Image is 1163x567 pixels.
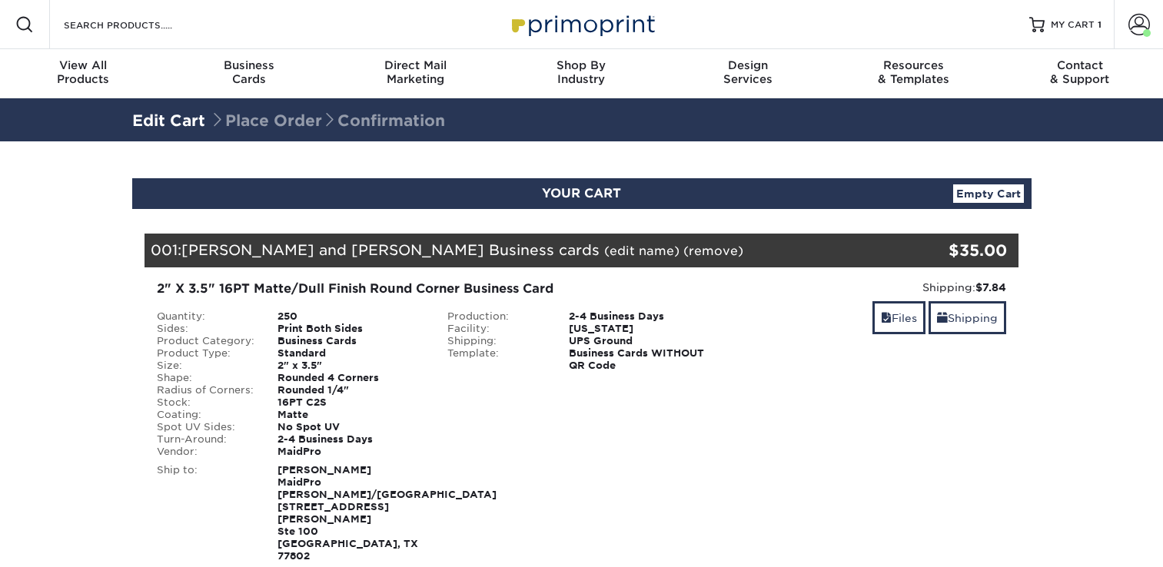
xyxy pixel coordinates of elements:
div: Facility: [436,323,557,335]
div: & Support [997,58,1163,86]
a: (edit name) [604,244,680,258]
div: Matte [266,409,436,421]
div: 2" x 3.5" [266,360,436,372]
span: Shop By [498,58,664,72]
span: shipping [937,312,948,324]
div: & Templates [831,58,997,86]
div: Shape: [145,372,267,384]
a: (remove) [683,244,743,258]
div: Shipping: [436,335,557,347]
div: Ship to: [145,464,267,562]
a: Resources& Templates [831,49,997,98]
span: Design [665,58,831,72]
div: Sides: [145,323,267,335]
div: Rounded 1/4" [266,384,436,396]
div: 2-4 Business Days [557,310,727,323]
a: Empty Cart [953,184,1024,203]
div: 2-4 Business Days [266,433,436,446]
div: Product Type: [145,347,267,360]
div: Production: [436,310,557,323]
div: Business Cards [266,335,436,347]
div: Coating: [145,409,267,421]
span: Contact [997,58,1163,72]
div: Print Both Sides [266,323,436,335]
div: Standard [266,347,436,360]
div: [US_STATE] [557,323,727,335]
input: SEARCH PRODUCTS..... [62,15,212,34]
span: Business [166,58,332,72]
div: MaidPro [266,446,436,458]
a: Shipping [929,301,1006,334]
div: Spot UV Sides: [145,421,267,433]
a: Direct MailMarketing [332,49,498,98]
span: [PERSON_NAME] and [PERSON_NAME] Business cards [181,241,600,258]
div: Services [665,58,831,86]
div: $35.00 [873,239,1008,262]
div: Shipping: [739,280,1007,295]
span: files [881,312,892,324]
a: Edit Cart [132,111,205,130]
span: YOUR CART [542,186,621,201]
div: Marketing [332,58,498,86]
div: Radius of Corners: [145,384,267,396]
div: Business Cards WITHOUT QR Code [557,347,727,372]
div: UPS Ground [557,335,727,347]
span: 1 [1098,19,1102,30]
a: DesignServices [665,49,831,98]
div: 16PT C2S [266,396,436,409]
div: Product Category: [145,335,267,347]
div: 001: [145,234,873,267]
div: Size: [145,360,267,372]
span: Resources [831,58,997,72]
div: No Spot UV [266,421,436,433]
a: BusinessCards [166,49,332,98]
div: Quantity: [145,310,267,323]
strong: $7.84 [975,281,1006,293]
a: Contact& Support [997,49,1163,98]
a: Shop ByIndustry [498,49,664,98]
img: Primoprint [505,8,659,41]
div: 2" X 3.5" 16PT Matte/Dull Finish Round Corner Business Card [157,280,716,298]
div: Turn-Around: [145,433,267,446]
span: MY CART [1051,18,1095,31]
div: Cards [166,58,332,86]
span: Place Order Confirmation [210,111,445,130]
div: Rounded 4 Corners [266,372,436,384]
a: Files [872,301,925,334]
div: Template: [436,347,557,372]
strong: [PERSON_NAME] MaidPro [PERSON_NAME]/[GEOGRAPHIC_DATA] [STREET_ADDRESS][PERSON_NAME] Ste 100 [GEOG... [277,464,497,562]
div: Stock: [145,396,267,409]
div: Vendor: [145,446,267,458]
span: Direct Mail [332,58,498,72]
div: Industry [498,58,664,86]
div: 250 [266,310,436,323]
